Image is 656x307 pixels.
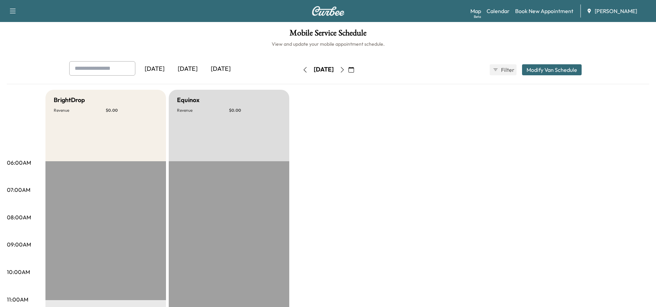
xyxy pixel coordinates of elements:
div: [DATE] [314,65,334,74]
p: $ 0.00 [229,108,281,113]
h6: View and update your mobile appointment schedule. [7,41,649,47]
p: 09:00AM [7,240,31,249]
p: 08:00AM [7,213,31,221]
button: Filter [490,64,517,75]
span: [PERSON_NAME] [595,7,637,15]
h5: BrightDrop [54,95,85,105]
p: 10:00AM [7,268,30,276]
a: MapBeta [470,7,481,15]
p: $ 0.00 [106,108,158,113]
p: Revenue [177,108,229,113]
span: Filter [501,66,513,74]
h5: Equinox [177,95,199,105]
p: 11:00AM [7,295,28,304]
a: Calendar [487,7,510,15]
div: [DATE] [138,61,171,77]
p: Revenue [54,108,106,113]
a: Book New Appointment [515,7,573,15]
img: Curbee Logo [312,6,345,16]
h1: Mobile Service Schedule [7,29,649,41]
div: [DATE] [204,61,237,77]
button: Modify Van Schedule [522,64,582,75]
div: Beta [474,14,481,19]
div: [DATE] [171,61,204,77]
p: 06:00AM [7,158,31,167]
p: 07:00AM [7,186,30,194]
